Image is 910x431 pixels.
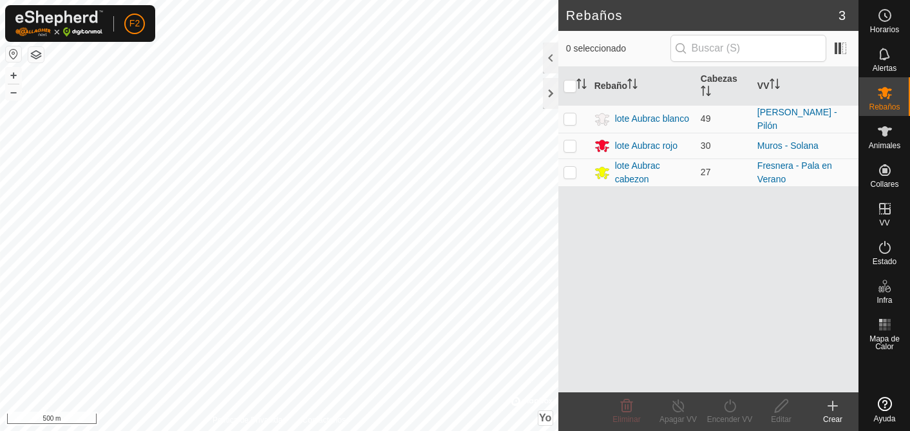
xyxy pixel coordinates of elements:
div: Crear [807,414,858,425]
p-sorticon: Activar para ordenar [701,88,711,98]
a: Política de Privacidad [213,414,287,426]
p-sorticon: Activar para ordenar [627,81,638,91]
span: Yo [539,412,551,423]
input: Buscar (S) [670,35,826,62]
span: VV [879,219,889,227]
font: Cabezas [701,73,737,84]
button: + [6,68,21,83]
span: Mapa de Calor [862,335,907,350]
span: Ayuda [874,415,896,423]
div: lote Aubrac blanco [615,112,689,126]
font: VV [757,81,770,91]
h2: Rebaños [566,8,839,23]
span: Eliminar [612,415,640,424]
div: lote Aubrac rojo [615,139,678,153]
span: Rebaños [869,103,900,111]
a: Fresnera - Pala en Verano [757,160,832,184]
button: Capas del Mapa [28,47,44,62]
span: 27 [701,167,711,177]
a: [PERSON_NAME] - Pilón [757,107,837,131]
span: Infra [877,296,892,304]
button: – [6,84,21,100]
span: 30 [701,140,711,151]
a: Contáctenos [302,414,345,426]
div: Encender VV [704,414,755,425]
div: lote Aubrac cabezon [615,159,690,186]
span: Animales [869,142,900,149]
a: Muros - Solana [757,140,819,151]
p-sorticon: Activar para ordenar [770,81,780,91]
span: 0 seleccionado [566,42,670,55]
button: Yo [538,411,553,425]
span: 3 [839,6,846,25]
span: Estado [873,258,896,265]
button: Restablecer Mapa [6,46,21,62]
span: Collares [870,180,898,188]
span: Alertas [873,64,896,72]
font: Rebaño [594,81,627,91]
span: F2 [129,17,140,30]
span: Horarios [870,26,899,34]
a: Ayuda [859,392,910,428]
p-sorticon: Activar para ordenar [576,81,587,91]
div: Editar [755,414,807,425]
span: 49 [701,113,711,124]
img: Logo Gallagher [15,10,103,37]
div: Apagar VV [652,414,704,425]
